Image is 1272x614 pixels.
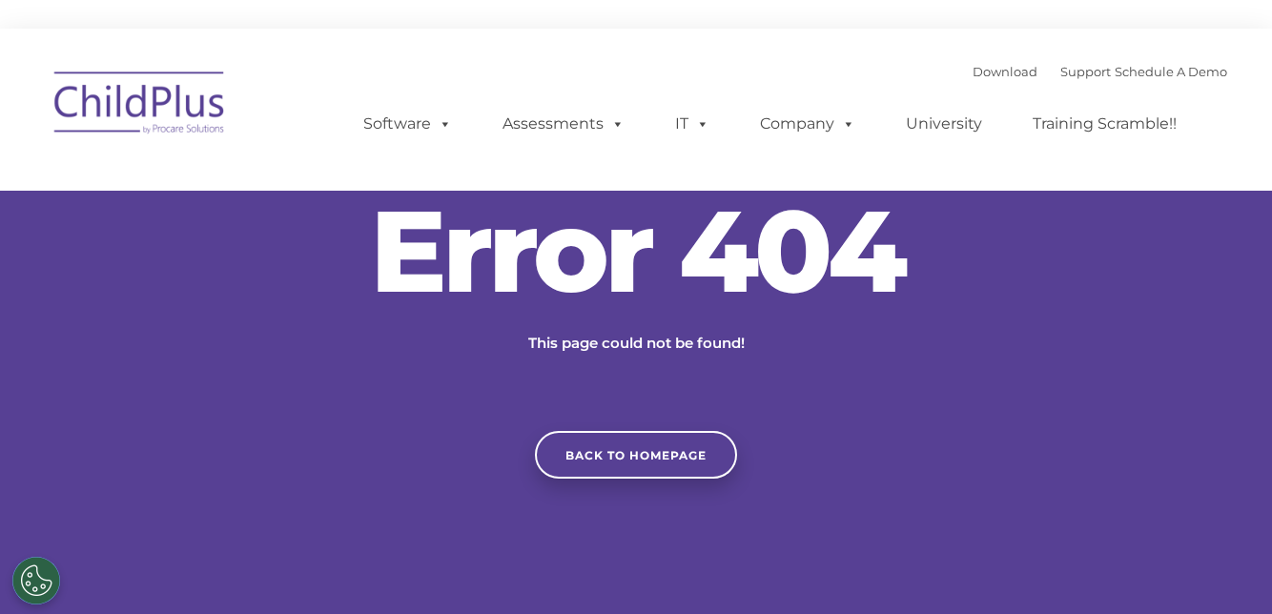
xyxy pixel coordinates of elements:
p: This page could not be found! [436,332,836,355]
iframe: Chat Widget [1177,522,1272,614]
a: IT [656,105,728,143]
button: Cookies Settings [12,557,60,604]
a: Support [1060,64,1111,79]
a: University [887,105,1001,143]
div: Widget de chat [1177,522,1272,614]
a: Company [741,105,874,143]
a: Schedule A Demo [1115,64,1227,79]
a: Training Scramble!! [1014,105,1196,143]
font: | [973,64,1227,79]
a: Software [344,105,471,143]
h2: Error 404 [350,194,922,308]
a: Assessments [483,105,644,143]
a: Download [973,64,1037,79]
a: Back to homepage [535,431,737,479]
img: ChildPlus by Procare Solutions [45,58,236,153]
